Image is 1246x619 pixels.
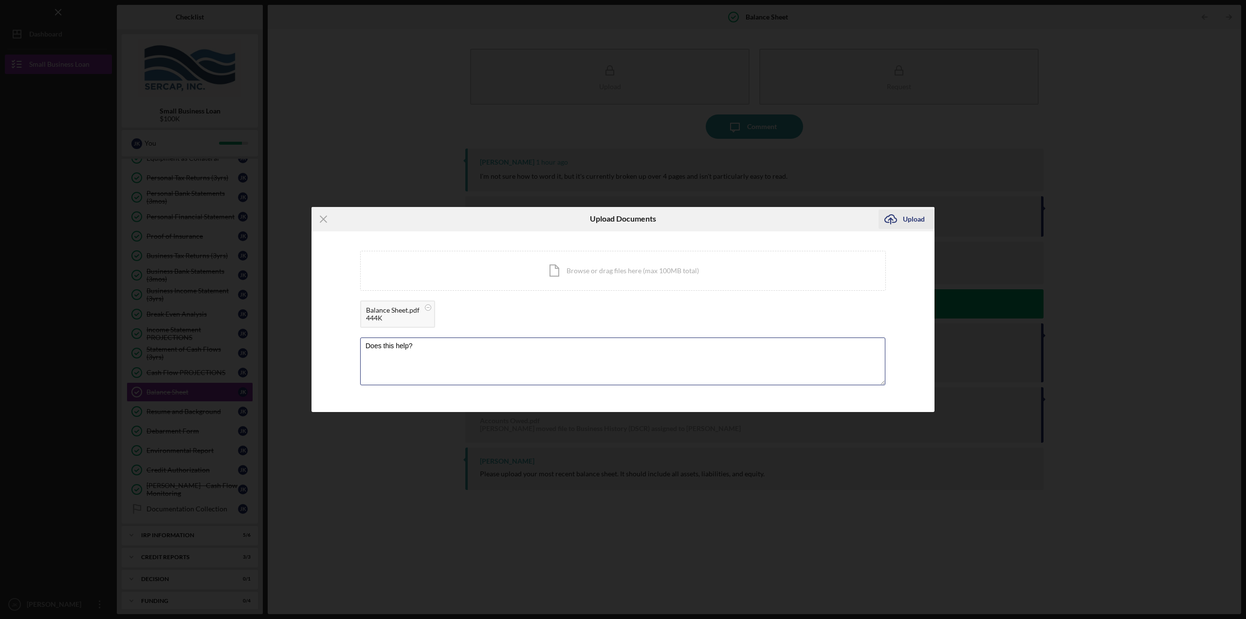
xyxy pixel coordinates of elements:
[903,209,925,229] div: Upload
[366,306,420,314] div: Balance Sheet.pdf
[590,214,656,223] h6: Upload Documents
[366,314,420,322] div: 444K
[879,209,934,229] button: Upload
[360,338,885,385] textarea: Does this help?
